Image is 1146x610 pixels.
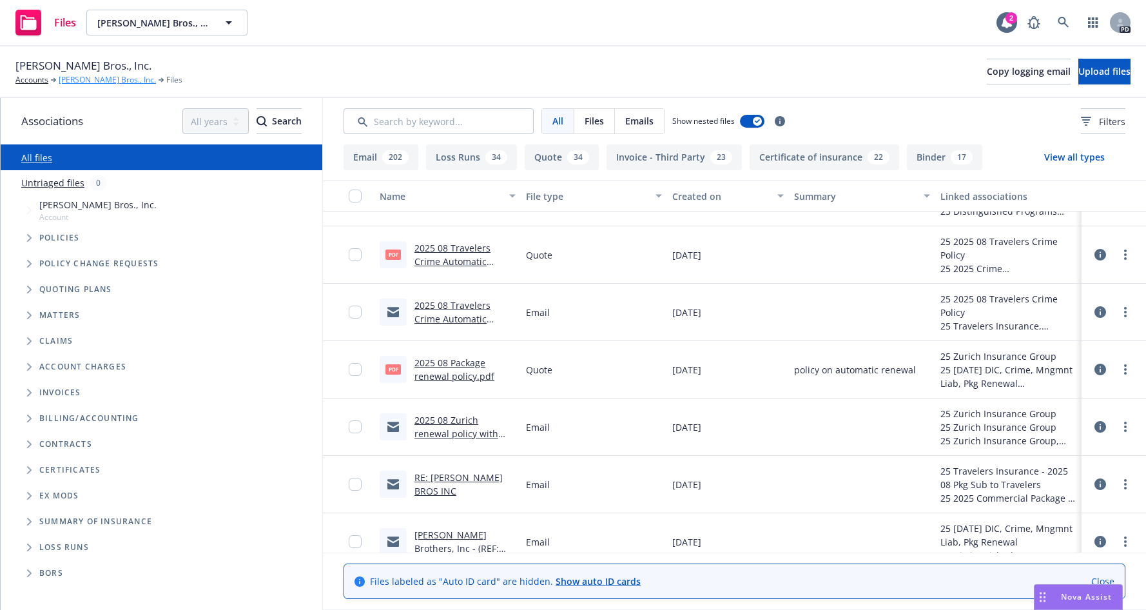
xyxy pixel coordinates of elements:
[39,363,126,371] span: Account charges
[1118,362,1133,377] a: more
[90,175,107,190] div: 0
[1051,10,1076,35] a: Search
[1080,10,1106,35] a: Switch app
[485,150,507,164] div: 34
[349,478,362,491] input: Toggle Row Selected
[940,464,1076,491] div: 25 Travelers Insurance - 2025 08 Pkg Sub to Travelers
[39,569,63,577] span: BORs
[940,407,1076,420] div: 25 Zurich Insurance Group
[39,286,112,293] span: Quoting plans
[526,420,550,434] span: Email
[39,518,152,526] span: Summary of insurance
[794,190,916,203] div: Summary
[39,415,139,422] span: Billing/Accounting
[940,522,1076,549] div: 25 [DATE] DIC, Crime, Mngmnt Liab, Pkg Renewal
[344,144,418,170] button: Email
[414,299,496,339] a: 2025 08 Travelers Crime Automatic renewal email.msg
[1061,591,1112,602] span: Nova Assist
[257,109,302,133] div: Search
[39,337,73,345] span: Claims
[789,181,935,212] button: Summary
[1118,477,1133,492] a: more
[374,181,521,212] button: Name
[344,108,534,134] input: Search by keyword...
[385,364,401,374] span: pdf
[21,113,83,130] span: Associations
[526,248,552,262] span: Quote
[1078,59,1131,84] button: Upload files
[1,195,322,406] div: Tree Example
[940,434,1076,448] div: 25 Zurich Insurance Group, Zurich American Insurance Company - Zurich Insurance Group
[1118,247,1133,262] a: more
[54,17,76,28] span: Files
[526,306,550,319] span: Email
[526,535,550,549] span: Email
[940,262,1076,275] div: 25 2025 Crime
[1,406,322,586] div: Folder Tree Example
[1005,12,1017,24] div: 2
[585,114,604,128] span: Files
[380,190,501,203] div: Name
[940,292,1076,319] div: 25 2025 08 Travelers Crime Policy
[39,389,81,397] span: Invoices
[21,176,84,190] a: Untriaged files
[667,181,789,212] button: Created on
[15,74,48,86] a: Accounts
[1118,419,1133,435] a: more
[1099,115,1125,128] span: Filters
[526,190,648,203] div: File type
[868,150,889,164] div: 22
[794,363,916,377] span: policy on automatic renewal
[1081,115,1125,128] span: Filters
[1081,108,1125,134] button: Filters
[750,144,899,170] button: Certificate of insurance
[39,466,101,474] span: Certificates
[39,212,157,222] span: Account
[414,242,490,281] a: 2025 08 Travelers Crime Automatic renewal.pdf
[987,65,1071,77] span: Copy logging email
[935,181,1082,212] button: Linked associations
[166,74,182,86] span: Files
[414,471,503,497] a: RE: [PERSON_NAME] BROS INC
[1118,534,1133,549] a: more
[940,363,1076,390] div: 25 [DATE] DIC, Crime, Mngmnt Liab, Pkg Renewal
[521,181,667,212] button: File type
[39,260,159,268] span: Policy change requests
[349,535,362,548] input: Toggle Row Selected
[382,150,409,164] div: 202
[951,150,973,164] div: 17
[672,363,701,377] span: [DATE]
[672,478,701,491] span: [DATE]
[1034,584,1123,610] button: Nova Assist
[39,492,79,500] span: Ex Mods
[426,144,517,170] button: Loss Runs
[97,16,209,30] span: [PERSON_NAME] Bros., Inc.
[39,234,80,242] span: Policies
[1034,585,1051,609] div: Drag to move
[385,250,401,259] span: pdf
[21,152,52,164] a: All files
[672,306,701,319] span: [DATE]
[414,414,498,453] a: 2025 08 Zurich renewal policy with needed forms.msg
[349,363,362,376] input: Toggle Row Selected
[940,349,1076,363] div: 25 Zurich Insurance Group
[552,114,563,128] span: All
[940,420,1076,434] div: 25 Zurich Insurance Group
[349,420,362,433] input: Toggle Row Selected
[672,115,735,126] span: Show nested files
[39,198,157,212] span: [PERSON_NAME] Bros., Inc.
[1024,144,1125,170] button: View all types
[39,544,89,551] span: Loss Runs
[39,440,92,448] span: Contracts
[1091,575,1114,588] a: Close
[607,144,742,170] button: Invoice - Third Party
[625,114,654,128] span: Emails
[987,59,1071,84] button: Copy logging email
[940,491,1076,505] div: 25 2025 Commercial Package - [GEOGRAPHIC_DATA] is Automatically renewing this policy
[59,74,156,86] a: [PERSON_NAME] Bros., Inc.
[672,535,701,549] span: [DATE]
[526,478,550,491] span: Email
[39,311,80,319] span: Matters
[556,575,641,587] a: Show auto ID cards
[370,575,641,588] span: Files labeled as "Auto ID card" are hidden.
